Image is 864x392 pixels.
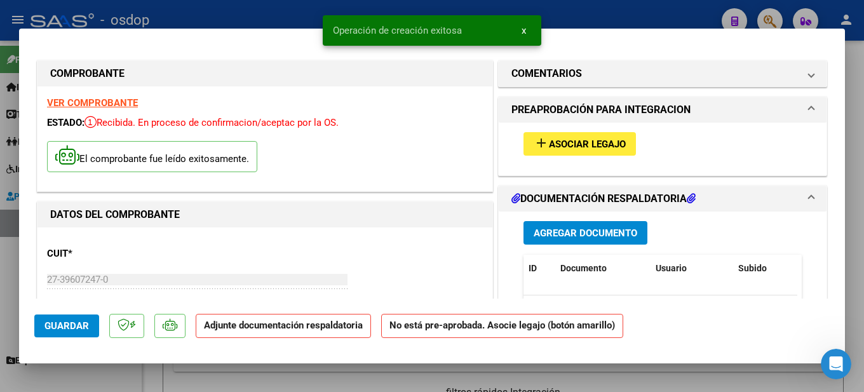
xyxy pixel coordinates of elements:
[560,263,607,273] span: Documento
[47,97,138,109] a: VER COMPROBANTE
[555,255,651,282] datatable-header-cell: Documento
[511,191,696,206] h1: DOCUMENTACIÓN RESPALDATORIA
[511,66,582,81] h1: COMENTARIOS
[549,139,626,150] span: Asociar Legajo
[50,208,180,220] strong: DATOS DEL COMPROBANTE
[523,132,636,156] button: Asociar Legajo
[47,247,178,261] p: CUIT
[499,186,827,212] mat-expansion-panel-header: DOCUMENTACIÓN RESPALDATORIA
[84,117,339,128] span: Recibida. En proceso de confirmacion/aceptac por la OS.
[738,263,767,273] span: Subido
[523,295,797,327] div: No data to display
[381,314,623,339] strong: No está pre-aprobada. Asocie legajo (botón amarillo)
[522,25,526,36] span: x
[656,263,687,273] span: Usuario
[204,320,363,331] strong: Adjunte documentación respaldatoria
[44,320,89,332] span: Guardar
[733,255,797,282] datatable-header-cell: Subido
[511,102,691,118] h1: PREAPROBACIÓN PARA INTEGRACION
[523,221,647,245] button: Agregar Documento
[499,97,827,123] mat-expansion-panel-header: PREAPROBACIÓN PARA INTEGRACION
[34,314,99,337] button: Guardar
[50,67,125,79] strong: COMPROBANTE
[333,24,462,37] span: Operación de creación exitosa
[47,117,84,128] span: ESTADO:
[511,19,536,42] button: x
[47,141,257,172] p: El comprobante fue leído exitosamente.
[529,263,537,273] span: ID
[534,227,637,239] span: Agregar Documento
[797,255,860,282] datatable-header-cell: Acción
[534,135,549,151] mat-icon: add
[821,349,851,379] iframe: Intercom live chat
[499,123,827,175] div: PREAPROBACIÓN PARA INTEGRACION
[651,255,733,282] datatable-header-cell: Usuario
[523,255,555,282] datatable-header-cell: ID
[499,61,827,86] mat-expansion-panel-header: COMENTARIOS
